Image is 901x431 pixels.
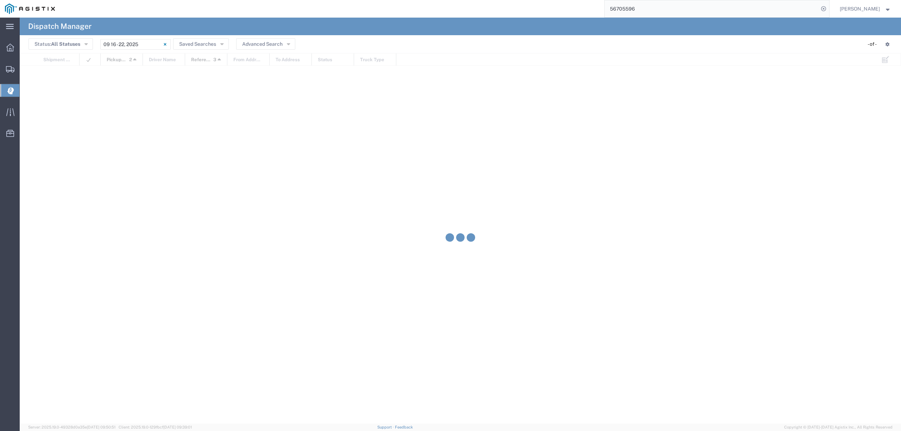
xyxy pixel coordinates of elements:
[28,18,92,35] h4: Dispatch Manager
[173,38,229,50] button: Saved Searches
[29,38,93,50] button: Status:All Statuses
[839,5,891,13] button: [PERSON_NAME]
[840,5,880,13] span: Lorretta Ayala
[87,425,115,429] span: [DATE] 09:50:51
[784,424,893,430] span: Copyright © [DATE]-[DATE] Agistix Inc., All Rights Reserved
[28,425,115,429] span: Server: 2025.19.0-49328d0a35e
[236,38,295,50] button: Advanced Search
[119,425,192,429] span: Client: 2025.19.0-129fbcf
[395,425,413,429] a: Feedback
[605,0,819,17] input: Search for shipment number, reference number
[868,40,880,48] div: - of -
[51,41,80,47] span: All Statuses
[163,425,192,429] span: [DATE] 09:39:01
[5,4,55,14] img: logo
[377,425,395,429] a: Support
